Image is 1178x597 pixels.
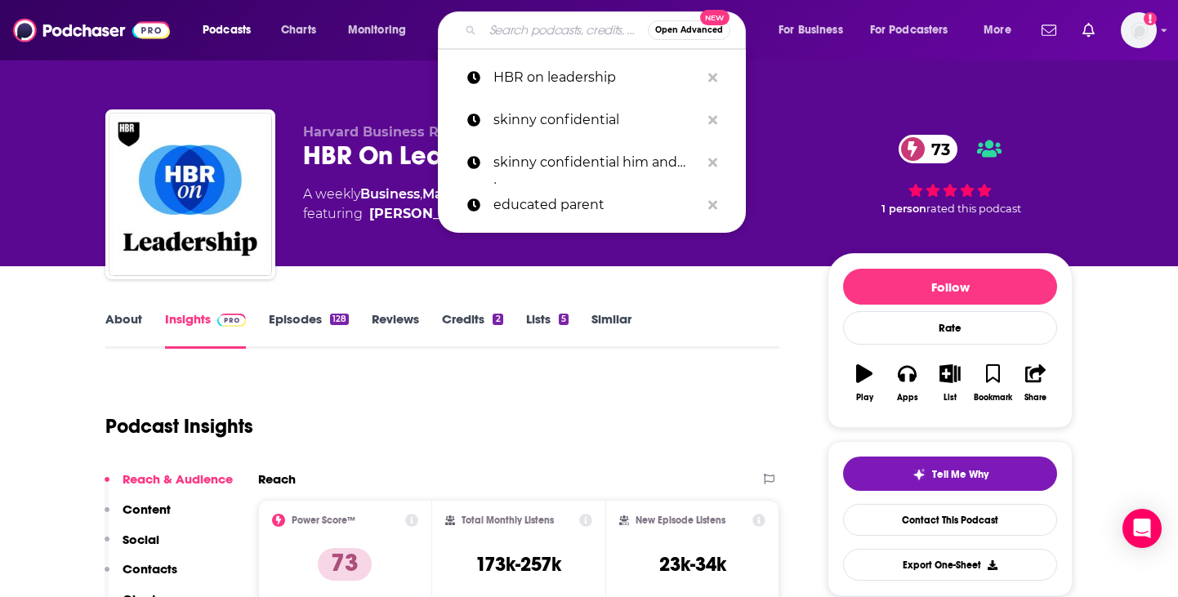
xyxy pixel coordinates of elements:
h3: 173k-257k [475,552,561,577]
div: 2 [493,314,502,325]
button: Contacts [105,561,177,591]
div: List [944,393,957,403]
a: Ian Fox [369,204,486,224]
a: HBR on leadership [438,56,746,99]
h2: Power Score™ [292,515,355,526]
a: Show notifications dropdown [1035,16,1063,44]
button: Apps [886,354,928,412]
div: 128 [330,314,349,325]
h2: New Episode Listens [636,515,725,526]
button: Bookmark [971,354,1014,412]
p: skinny confidential [493,99,700,141]
button: Social [105,532,159,562]
p: HBR on leadership [493,56,700,99]
h3: 23k-34k [659,552,726,577]
button: Open AdvancedNew [648,20,730,40]
button: Follow [843,269,1057,305]
h2: Total Monthly Listens [462,515,554,526]
p: Social [123,532,159,547]
a: 73 [899,135,958,163]
span: More [984,19,1011,42]
div: Search podcasts, credits, & more... [453,11,761,49]
img: HBR On Leadership [109,113,272,276]
div: Share [1024,393,1046,403]
a: Contact This Podcast [843,504,1057,536]
img: Podchaser Pro [217,314,246,327]
p: skinny confidential him and her [493,141,700,184]
button: Reach & Audience [105,471,233,501]
span: featuring [303,204,661,224]
a: InsightsPodchaser Pro [165,311,246,349]
img: User Profile [1121,12,1157,48]
button: Export One-Sheet [843,549,1057,581]
p: 73 [318,548,372,581]
a: educated parent [438,184,746,226]
div: Apps [897,393,918,403]
span: New [700,10,730,25]
button: open menu [191,17,272,43]
span: rated this podcast [926,203,1021,215]
span: For Business [779,19,843,42]
img: Podchaser - Follow, Share and Rate Podcasts [13,15,170,46]
a: Lists5 [526,311,569,349]
button: Show profile menu [1121,12,1157,48]
div: 5 [559,314,569,325]
div: A weekly podcast [303,185,661,224]
div: Rate [843,311,1057,345]
a: Credits2 [442,311,502,349]
p: educated parent [493,184,700,226]
span: For Podcasters [870,19,948,42]
a: Similar [591,311,631,349]
div: Play [856,393,873,403]
span: Harvard Business Review [303,124,480,140]
span: Charts [281,19,316,42]
span: Monitoring [348,19,406,42]
button: tell me why sparkleTell Me Why [843,457,1057,491]
span: 1 person [881,203,926,215]
span: , [420,186,422,202]
h2: Reach [258,471,296,487]
input: Search podcasts, credits, & more... [483,17,648,43]
a: About [105,311,142,349]
button: Share [1015,354,1057,412]
span: Podcasts [203,19,251,42]
a: Show notifications dropdown [1076,16,1101,44]
a: Charts [270,17,326,43]
span: Tell Me Why [932,468,988,481]
button: open menu [337,17,427,43]
span: 73 [915,135,958,163]
button: Content [105,501,171,532]
p: Content [123,501,171,517]
a: Management [422,186,514,202]
span: Open Advanced [655,26,723,34]
p: Reach & Audience [123,471,233,487]
div: Open Intercom Messenger [1122,509,1162,548]
p: Contacts [123,561,177,577]
button: Play [843,354,886,412]
a: Episodes128 [269,311,349,349]
a: skinny confidential him and her [438,141,746,184]
span: Logged in as autumncomm [1121,12,1157,48]
div: Bookmark [974,393,1012,403]
button: open menu [859,17,972,43]
div: 73 1 personrated this podcast [828,124,1073,225]
img: tell me why sparkle [913,468,926,481]
a: Reviews [372,311,419,349]
button: open menu [767,17,863,43]
a: skinny confidential [438,99,746,141]
h1: Podcast Insights [105,414,253,439]
button: open menu [972,17,1032,43]
button: List [929,354,971,412]
svg: Add a profile image [1144,12,1157,25]
a: Business [360,186,420,202]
